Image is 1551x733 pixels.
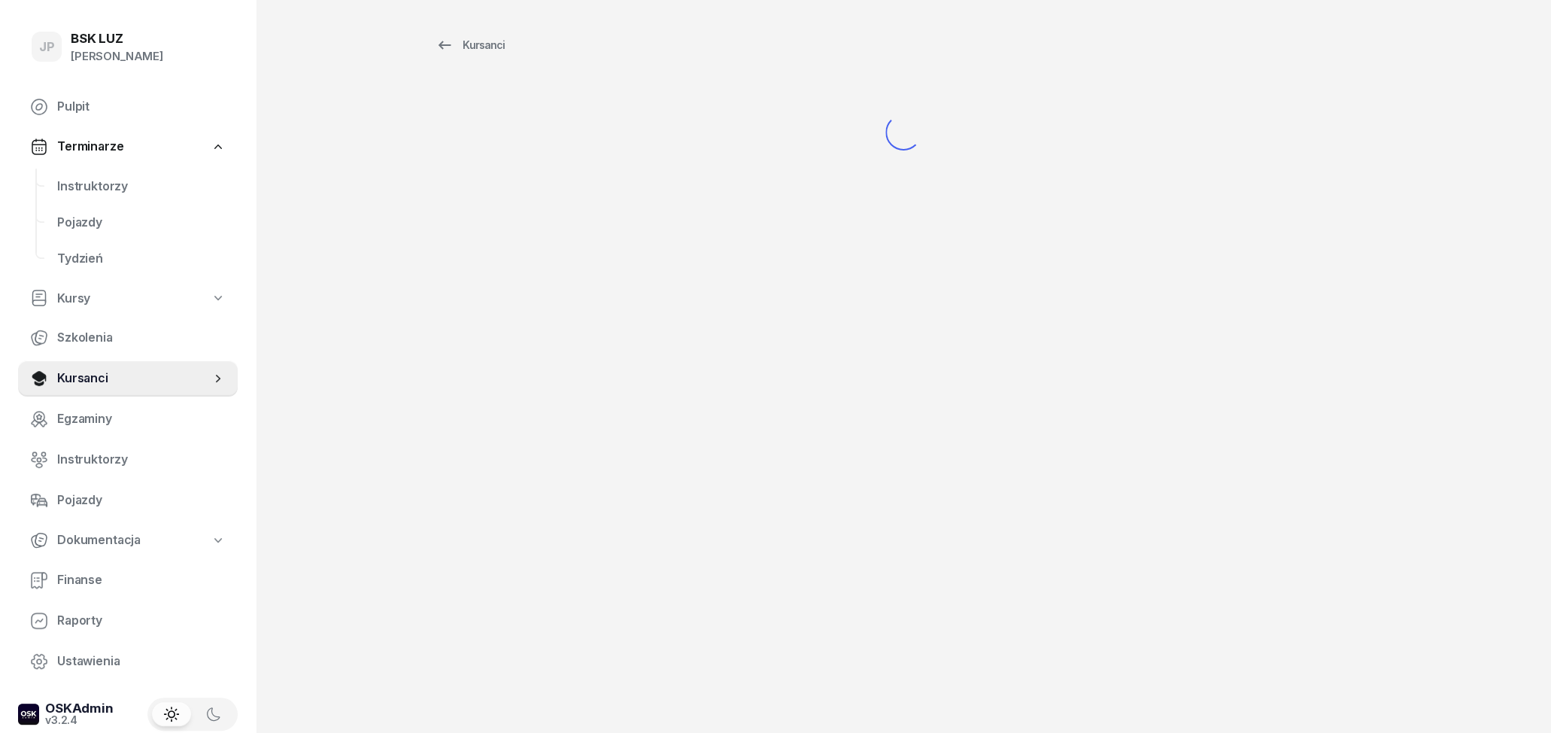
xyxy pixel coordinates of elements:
span: Dokumentacja [57,531,141,550]
span: Kursanci [57,369,211,388]
a: Finanse [18,562,238,598]
span: Ustawienia [57,652,226,671]
span: Raporty [57,611,226,631]
span: JP [39,41,55,53]
a: Egzaminy [18,401,238,437]
a: Pulpit [18,89,238,125]
div: BSK LUZ [71,32,163,45]
a: Instruktorzy [45,169,238,205]
img: logo-xs-dark@2x.png [18,704,39,725]
span: Egzaminy [57,409,226,429]
a: Dokumentacja [18,523,238,558]
a: Terminarze [18,129,238,164]
span: Terminarze [57,137,123,157]
span: Szkolenia [57,328,226,348]
span: Pulpit [57,97,226,117]
a: Ustawienia [18,643,238,680]
span: Pojazdy [57,491,226,510]
div: v3.2.4 [45,715,114,725]
span: Pojazdy [57,213,226,233]
a: Kursanci [18,360,238,397]
div: Kursanci [436,36,505,54]
a: Raporty [18,603,238,639]
div: [PERSON_NAME] [71,47,163,66]
a: Szkolenia [18,320,238,356]
a: Tydzień [45,241,238,277]
a: Pojazdy [18,482,238,519]
a: Kursanci [422,30,518,60]
span: Finanse [57,570,226,590]
span: Instruktorzy [57,450,226,470]
span: Tydzień [57,249,226,269]
a: Kursy [18,281,238,316]
a: Pojazdy [45,205,238,241]
span: Instruktorzy [57,177,226,196]
a: Instruktorzy [18,442,238,478]
span: Kursy [57,289,90,309]
div: OSKAdmin [45,702,114,715]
